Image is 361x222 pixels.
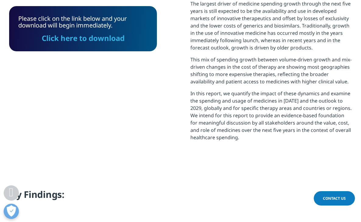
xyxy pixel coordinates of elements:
[42,33,125,43] a: Click here to download
[323,196,346,201] span: Contact Us
[18,15,148,42] div: Please click on the link below and your download will begin immediately.
[314,191,355,206] a: Contact Us
[5,188,356,205] h4: Key Findings:
[4,204,19,219] button: Abrir preferencias
[190,90,352,146] p: In this report, we quantify the impact of these dynamics and examine the spending and usage of me...
[190,56,352,90] p: This mix of spending growth between volume-driven growth and mix-driven changes in the cost of th...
